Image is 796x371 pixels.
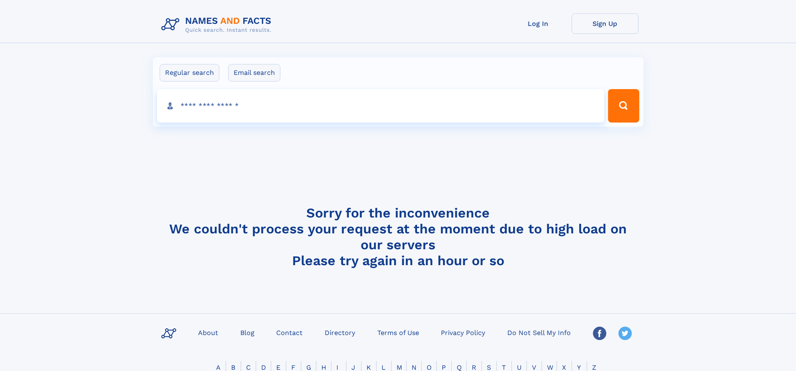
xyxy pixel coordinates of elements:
img: Twitter [618,327,632,340]
a: Terms of Use [374,326,422,338]
button: Search Button [608,89,639,123]
a: About [195,326,221,338]
label: Regular search [160,64,219,82]
a: Directory [321,326,359,338]
a: Sign Up [572,13,638,34]
label: Email search [228,64,280,82]
a: Privacy Policy [437,326,488,338]
a: Log In [505,13,572,34]
a: Do Not Sell My Info [504,326,574,338]
a: Blog [237,326,258,338]
img: Facebook [593,327,606,340]
h4: Sorry for the inconvenience We couldn't process your request at the moment due to high load on ou... [158,205,638,269]
a: Contact [273,326,306,338]
img: Logo Names and Facts [158,13,278,36]
input: search input [157,89,605,123]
